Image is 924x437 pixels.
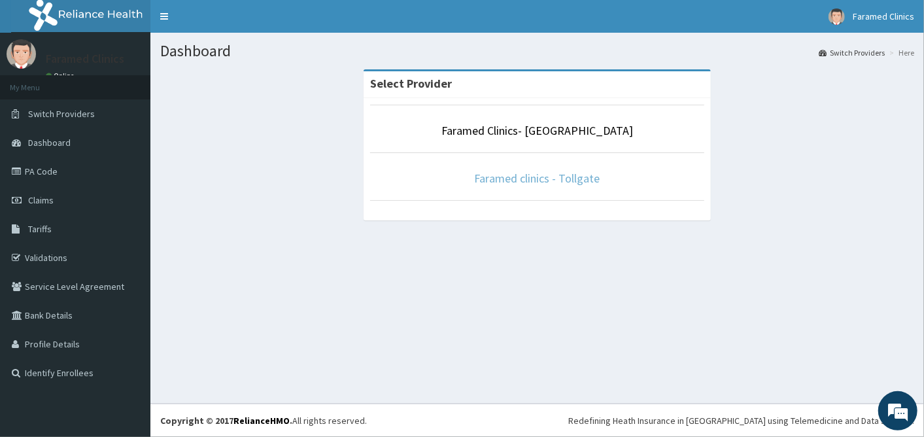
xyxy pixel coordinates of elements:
h1: Dashboard [160,43,914,60]
img: User Image [7,39,36,69]
a: Switch Providers [819,47,885,58]
a: RelianceHMO [233,415,290,427]
span: Dashboard [28,137,71,149]
footer: All rights reserved. [150,404,924,437]
p: Faramed Clinics [46,53,124,65]
span: Switch Providers [28,108,95,120]
a: Faramed clinics - Tollgate [475,171,600,186]
strong: Copyright © 2017 . [160,415,292,427]
span: Tariffs [28,223,52,235]
a: Faramed Clinics- [GEOGRAPHIC_DATA] [441,123,633,138]
li: Here [886,47,914,58]
img: User Image [829,9,845,25]
div: Redefining Heath Insurance in [GEOGRAPHIC_DATA] using Telemedicine and Data Science! [568,414,914,427]
span: Claims [28,194,54,206]
strong: Select Provider [370,76,452,91]
span: Faramed Clinics [853,10,914,22]
a: Online [46,71,77,80]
